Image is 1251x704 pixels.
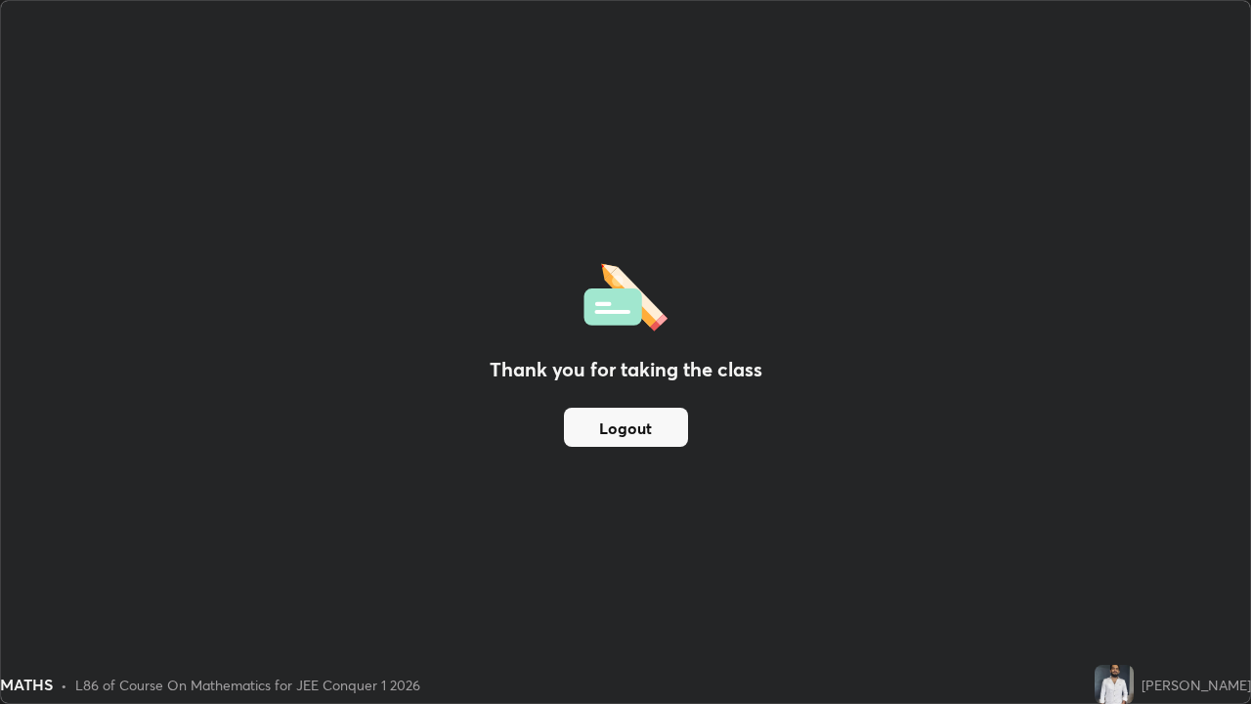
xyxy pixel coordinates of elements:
[490,355,762,384] h2: Thank you for taking the class
[583,257,668,331] img: offlineFeedback.1438e8b3.svg
[1095,665,1134,704] img: 5223b9174de944a8bbe79a13f0b6fb06.jpg
[75,675,420,695] div: L86 of Course On Mathematics for JEE Conquer 1 2026
[564,408,688,447] button: Logout
[1142,675,1251,695] div: [PERSON_NAME]
[61,675,67,695] div: •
